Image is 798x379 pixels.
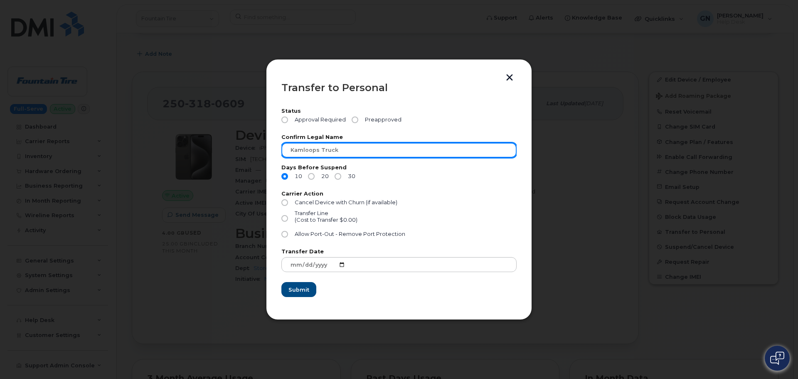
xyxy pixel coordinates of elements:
[318,173,329,180] span: 20
[362,116,401,123] span: Preapproved
[281,249,517,255] label: Transfer Date
[295,217,357,223] div: (Cost to Transfer $0.00)
[281,165,517,171] label: Days Before Suspend
[288,286,309,294] span: Submit
[281,109,517,114] label: Status
[352,116,358,123] input: Preapproved
[281,199,288,206] input: Cancel Device with Churn (if available)
[308,173,315,180] input: 20
[345,173,355,180] span: 30
[295,199,397,206] span: Cancel Device with Churn (if available)
[281,215,288,222] input: Transfer Line(Cost to Transfer $0.00)
[281,231,288,238] input: Allow Port-Out - Remove Port Protection
[770,352,784,365] img: Open chat
[281,135,517,140] label: Confirm Legal Name
[281,282,316,297] button: Submit
[295,210,328,216] span: Transfer Line
[291,173,302,180] span: 10
[295,231,405,237] span: Allow Port-Out - Remove Port Protection
[281,191,517,197] label: Carrier Action
[281,83,517,93] div: Transfer to Personal
[291,116,346,123] span: Approval Required
[281,116,288,123] input: Approval Required
[281,173,288,180] input: 10
[335,173,341,180] input: 30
